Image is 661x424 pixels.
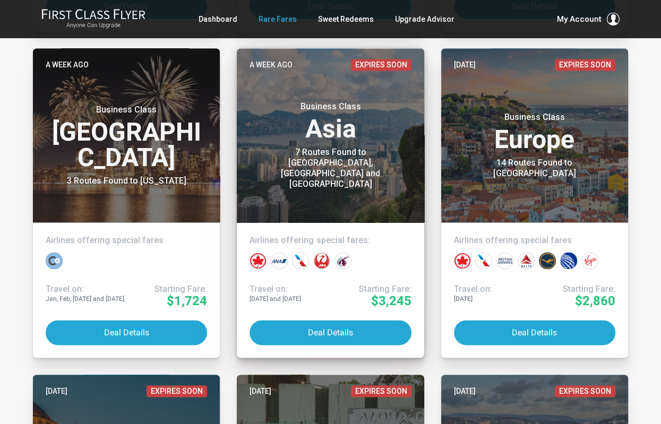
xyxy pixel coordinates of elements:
small: Business Class [468,112,601,123]
time: [DATE] [454,385,476,397]
a: Dashboard [199,10,237,29]
div: La Compagnie [46,252,63,269]
div: Air Canada [250,252,267,269]
span: Expires Soon [351,385,411,397]
span: Expires Soon [555,385,615,397]
div: 7 Routes Found to [GEOGRAPHIC_DATA], [GEOGRAPHIC_DATA] and [GEOGRAPHIC_DATA] [264,147,397,189]
div: United [560,252,577,269]
div: Qatar [334,252,351,269]
a: A week agoBusiness Class[GEOGRAPHIC_DATA]3 Routes Found to [US_STATE]Airlines offering special fa... [33,48,220,358]
small: Business Class [264,101,397,112]
time: A week ago [46,59,89,71]
div: British Airways [496,252,513,269]
div: Delta Airlines [518,252,535,269]
h3: Asia [250,101,411,142]
small: Business Class [60,105,193,115]
div: American Airlines [292,252,309,269]
span: Expires Soon [351,59,411,71]
button: Deal Details [46,320,207,345]
div: American Airlines [475,252,492,269]
a: Upgrade Advisor [395,10,454,29]
div: All Nippon Airways [271,252,288,269]
h4: Airlines offering special fares: [454,235,615,246]
a: [DATE]Expires SoonBusiness ClassEurope14 Routes Found to [GEOGRAPHIC_DATA]Airlines offering speci... [441,48,628,358]
time: [DATE] [46,385,67,397]
a: Sweet Redeems [318,10,374,29]
a: Rare Fares [259,10,297,29]
h3: [GEOGRAPHIC_DATA] [46,105,207,170]
a: A week agoExpires SoonBusiness ClassAsia7 Routes Found to [GEOGRAPHIC_DATA], [GEOGRAPHIC_DATA] an... [237,48,424,358]
div: Japan Airlines [313,252,330,269]
time: [DATE] [250,385,271,397]
span: My Account [557,13,602,25]
time: [DATE] [454,59,476,71]
img: First Class Flyer [41,8,145,20]
div: Air Canada [454,252,471,269]
button: Deal Details [454,320,615,345]
time: A week ago [250,59,293,71]
small: Anyone Can Upgrade [41,22,145,29]
h4: Airlines offering special fares: [250,235,411,246]
div: 14 Routes Found to [GEOGRAPHIC_DATA] [468,158,601,179]
a: First Class FlyerAnyone Can Upgrade [41,8,145,30]
div: Virgin Atlantic [581,252,598,269]
span: Expires Soon [147,385,207,397]
span: Expires Soon [555,59,615,71]
button: My Account [557,13,620,25]
h3: Europe [454,112,615,152]
div: Lufthansa [539,252,556,269]
div: 3 Routes Found to [US_STATE] [60,176,193,186]
button: Deal Details [250,320,411,345]
h4: Airlines offering special fares: [46,235,207,246]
